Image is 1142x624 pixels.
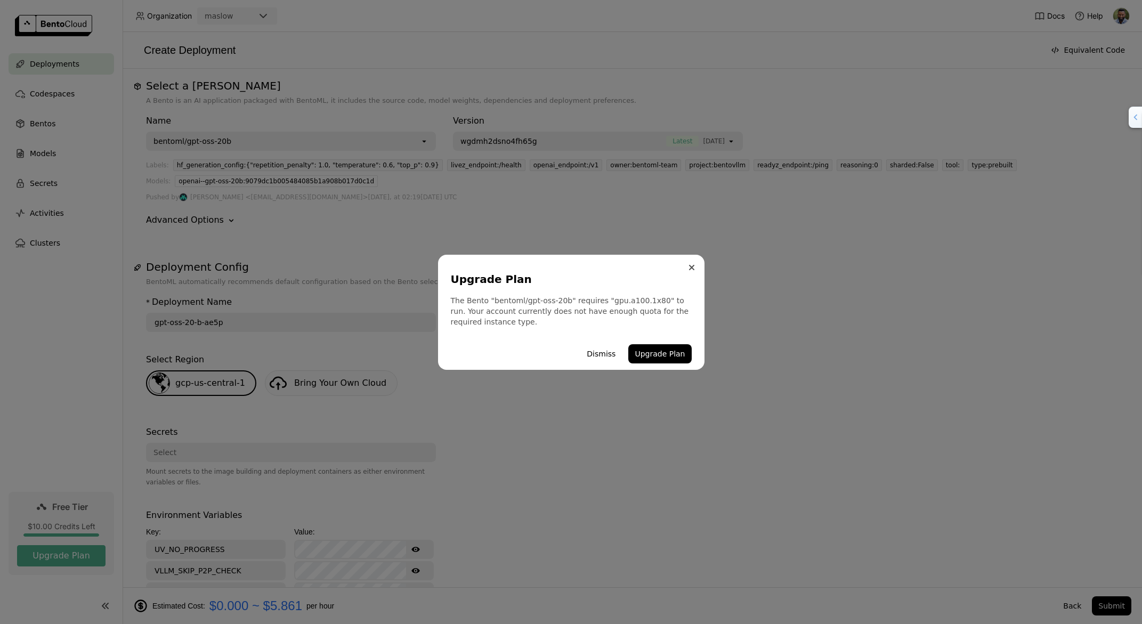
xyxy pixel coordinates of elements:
div: dialog [438,255,704,370]
button: Upgrade Plan [628,344,691,363]
button: Dismiss [580,344,622,363]
button: Close [685,261,698,274]
div: The Bento "bentoml/gpt-oss-20b" requires "gpu.a100.1x80" to run. Your account currently does not ... [451,295,692,327]
div: Upgrade Plan [451,272,687,287]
